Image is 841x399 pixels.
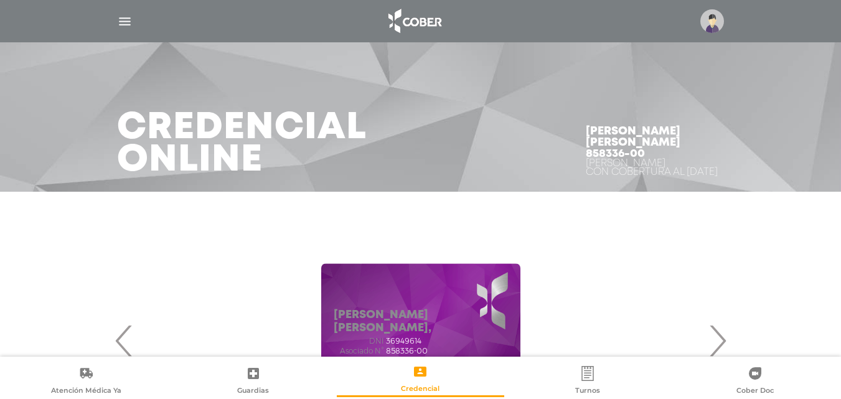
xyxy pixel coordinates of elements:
span: Cober Doc [736,386,774,397]
a: Guardias [170,365,337,397]
div: [PERSON_NAME] Con Cobertura al [DATE] [586,159,725,177]
span: Turnos [575,386,600,397]
img: profile-placeholder.svg [700,9,724,33]
span: Previous [112,307,136,374]
h3: Credencial Online [117,112,367,177]
span: Asociado N° [334,347,383,355]
a: Atención Médica Ya [2,365,170,397]
span: Credencial [401,384,439,395]
span: Next [705,307,730,374]
span: Atención Médica Ya [51,386,121,397]
h4: [PERSON_NAME] [PERSON_NAME] 858336-00 [586,126,725,159]
span: Guardias [237,386,269,397]
a: Cober Doc [671,365,839,397]
img: Cober_menu-lines-white.svg [117,14,133,29]
a: Credencial [337,364,504,395]
h5: [PERSON_NAME] [PERSON_NAME], [334,309,508,336]
a: Turnos [504,365,672,397]
span: 858336-00 [386,347,428,355]
img: logo_cober_home-white.png [382,6,447,36]
span: 36949614 [386,337,421,345]
span: DNI [334,337,383,345]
